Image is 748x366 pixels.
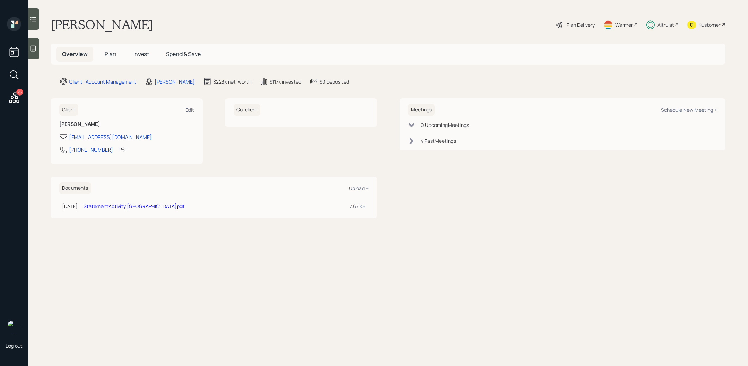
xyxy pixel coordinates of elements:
span: Spend & Save [166,50,201,58]
div: Schedule New Meeting + [661,106,717,113]
div: 7.67 KB [350,202,366,210]
div: Plan Delivery [567,21,595,29]
div: [PERSON_NAME] [155,78,195,85]
h6: Co-client [234,104,260,116]
div: Client · Account Management [69,78,136,85]
div: Warmer [615,21,633,29]
div: 0 Upcoming Meeting s [421,121,469,129]
h1: [PERSON_NAME] [51,17,153,32]
span: Plan [105,50,116,58]
h6: [PERSON_NAME] [59,121,194,127]
div: Log out [6,342,23,349]
div: 4 Past Meeting s [421,137,456,145]
div: Upload + [349,185,369,191]
img: treva-nostdahl-headshot.png [7,320,21,334]
div: $0 deposited [320,78,349,85]
a: StatementActivity [GEOGRAPHIC_DATA]pdf [84,203,184,209]
span: Overview [62,50,88,58]
div: [DATE] [62,202,78,210]
div: PST [119,146,128,153]
div: $223k net-worth [213,78,251,85]
h6: Client [59,104,78,116]
div: $117k invested [270,78,301,85]
div: [PHONE_NUMBER] [69,146,113,153]
div: 26 [16,89,23,96]
div: Edit [185,106,194,113]
span: Invest [133,50,149,58]
h6: Meetings [408,104,435,116]
div: [EMAIL_ADDRESS][DOMAIN_NAME] [69,133,152,141]
div: Kustomer [699,21,721,29]
h6: Documents [59,182,91,194]
div: Altruist [657,21,674,29]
